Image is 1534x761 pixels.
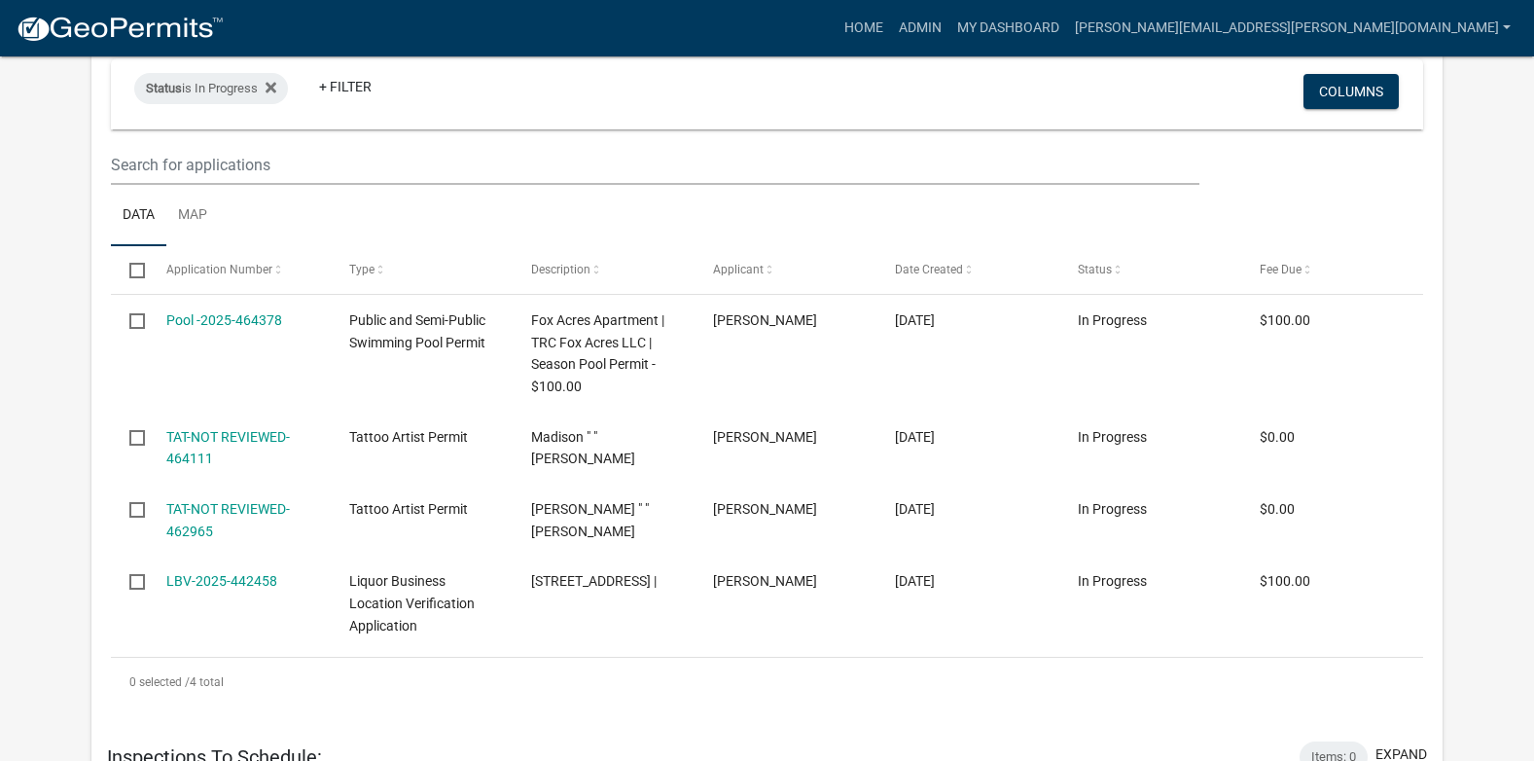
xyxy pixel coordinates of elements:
a: LBV-2025-442458 [166,573,277,589]
span: Tattoo Artist Permit [349,501,468,517]
span: Application Number [166,263,272,276]
a: My Dashboard [949,10,1067,47]
span: Richard Vandall [713,312,817,328]
span: Fee Due [1260,263,1302,276]
span: Public and Semi-Public Swimming Pool Permit [349,312,485,350]
span: 7983 E 400 N, Kokomo, IN 46901 | [531,573,657,589]
span: 06/27/2025 [895,573,935,589]
div: is In Progress [134,73,288,104]
span: In Progress [1078,501,1147,517]
span: Madison Drew Moore [713,429,817,445]
span: $100.00 [1260,573,1310,589]
span: $0.00 [1260,501,1295,517]
a: Home [837,10,891,47]
span: Fox Acres Apartment | TRC Fox Acres LLC | Season Pool Permit - $100.00 [531,312,664,394]
span: 08/15/2025 [895,312,935,328]
button: Columns [1303,74,1399,109]
span: Status [146,81,182,95]
datatable-header-cell: Applicant [695,246,876,293]
span: In Progress [1078,312,1147,328]
span: Madison " " Drew [531,429,635,467]
datatable-header-cell: Fee Due [1241,246,1423,293]
a: Map [166,185,219,247]
span: In Progress [1078,429,1147,445]
span: Applicant [713,263,764,276]
a: Data [111,185,166,247]
span: 0 selected / [129,675,190,689]
span: Shylee Bryanne Harreld-Swan [713,573,817,589]
a: + Filter [303,69,387,104]
datatable-header-cell: Status [1058,246,1240,293]
span: Tattoo Artist Permit [349,429,468,445]
datatable-header-cell: Date Created [876,246,1058,293]
span: Date Created [895,263,963,276]
input: Search for applications [111,145,1199,185]
a: [PERSON_NAME][EMAIL_ADDRESS][PERSON_NAME][DOMAIN_NAME] [1067,10,1518,47]
datatable-header-cell: Application Number [148,246,330,293]
datatable-header-cell: Description [513,246,695,293]
a: TAT-NOT REVIEWED-462965 [166,501,290,539]
span: $0.00 [1260,429,1295,445]
span: Liquor Business Location Verification Application [349,573,475,634]
a: TAT-NOT REVIEWED-464111 [166,429,290,467]
div: 4 total [111,658,1423,707]
span: $100.00 [1260,312,1310,328]
span: Stephanie Gingerich [713,501,817,517]
span: Stephanie " " Gingerich [531,501,649,539]
span: In Progress [1078,573,1147,589]
datatable-header-cell: Type [330,246,512,293]
datatable-header-cell: Select [111,246,148,293]
span: 08/14/2025 [895,429,935,445]
span: 08/12/2025 [895,501,935,517]
span: Description [531,263,590,276]
span: Status [1078,263,1112,276]
span: Type [349,263,375,276]
a: Pool -2025-464378 [166,312,282,328]
a: Admin [891,10,949,47]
